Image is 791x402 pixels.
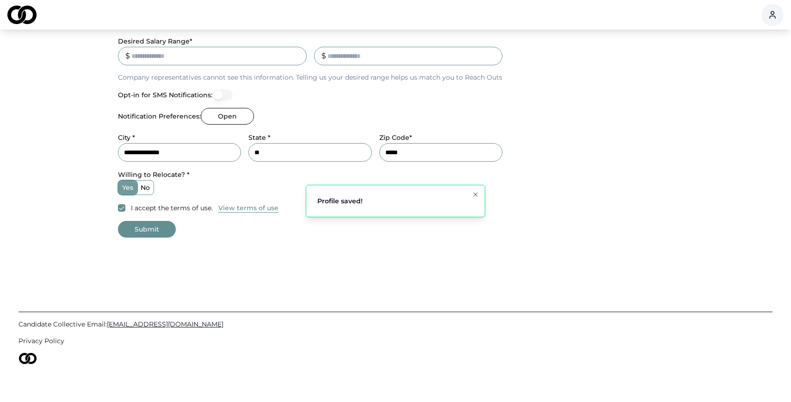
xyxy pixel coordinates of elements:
label: Notification Preferences: [118,113,201,119]
a: View terms of use [218,202,278,214]
label: Willing to Relocate? * [118,170,190,179]
label: I accept the terms of use. [131,203,213,213]
div: Profile saved! [317,196,363,206]
label: no [137,181,154,195]
label: City * [118,133,135,142]
button: Open [201,108,254,125]
p: Company representatives cannot see this information. Telling us your desired range helps us match... [118,73,502,82]
label: _ [314,37,317,45]
a: Candidate Collective Email:[EMAIL_ADDRESS][DOMAIN_NAME] [19,320,772,329]
button: View terms of use [218,203,278,213]
label: Desired Salary Range * [118,37,192,45]
label: Opt-in for SMS Notifications: [118,92,212,98]
span: [EMAIL_ADDRESS][DOMAIN_NAME] [107,320,223,328]
button: Submit [118,221,176,238]
label: State * [248,133,271,142]
img: logo [7,6,37,24]
label: yes [118,181,137,195]
div: $ [321,50,326,62]
label: Zip Code* [379,133,412,142]
div: $ [125,50,130,62]
img: logo [19,353,37,364]
a: Privacy Policy [19,336,772,345]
